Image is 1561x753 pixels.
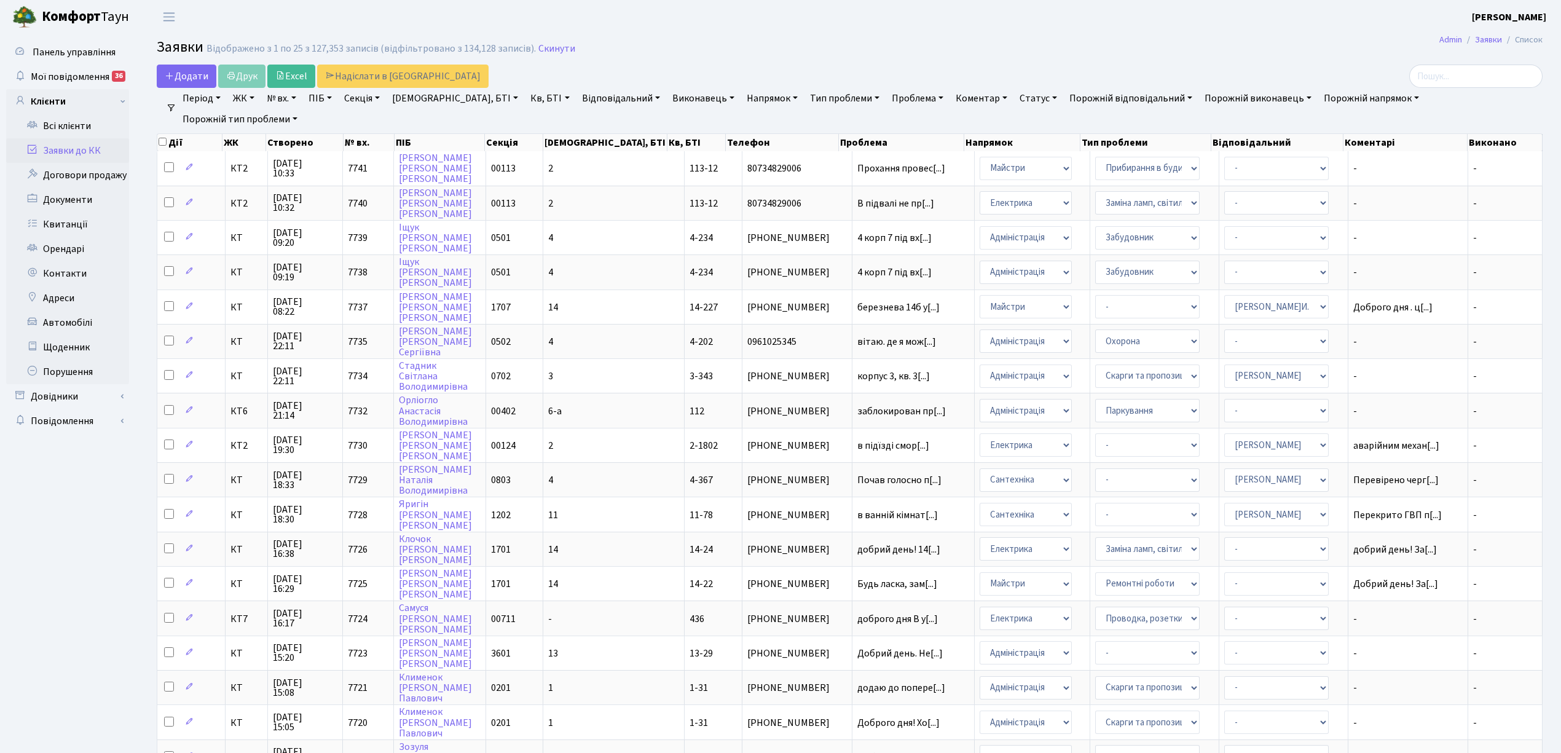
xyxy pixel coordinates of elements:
span: - [1473,473,1477,487]
span: КТ [230,337,262,347]
span: 7720 [348,716,368,730]
span: 00124 [491,439,516,452]
span: Доброго дня! Хо[...] [857,716,940,730]
span: додаю до попере[...] [857,681,945,695]
span: 7737 [348,301,368,314]
b: Комфорт [42,7,101,26]
span: 0803 [491,473,511,487]
a: Скинути [538,43,575,55]
span: Перевірено черг[...] [1353,473,1439,487]
span: [PHONE_NUMBER] [747,475,847,485]
span: 1701 [491,577,511,591]
span: березнева 14б у[...] [857,301,940,314]
span: добрий день! 14[...] [857,543,940,556]
span: Мої повідомлення [31,70,109,84]
span: [PHONE_NUMBER] [747,441,847,451]
span: [DATE] 08:22 [273,297,337,317]
span: 14 [548,543,558,556]
a: № вх. [262,88,301,109]
div: Відображено з 1 по 25 з 127,353 записів (відфільтровано з 134,128 записів). [206,43,536,55]
span: - [1353,406,1463,416]
a: Самуся[PERSON_NAME][PERSON_NAME] [399,602,472,636]
span: 1 [548,716,553,730]
span: в підїзді смор[...] [857,439,929,452]
span: - [1473,716,1477,730]
span: Добрий день! За[...] [1353,577,1438,591]
a: [PERSON_NAME][PERSON_NAME][PERSON_NAME] [399,186,472,221]
span: КТ [230,475,262,485]
span: 7741 [348,162,368,175]
a: Тип проблеми [805,88,884,109]
a: Іщук[PERSON_NAME][PERSON_NAME] [399,255,472,290]
a: Повідомлення [6,409,129,433]
a: Заявки до КК [6,138,129,163]
span: 00113 [491,197,516,210]
th: Кв, БТІ [667,134,726,151]
span: - [1353,233,1463,243]
span: Панель управління [33,45,116,59]
span: Почав голосно п[...] [857,473,942,487]
a: Admin [1439,33,1462,46]
span: 7725 [348,577,368,591]
span: доброго дня В у[...] [857,612,938,626]
span: [DATE] 10:33 [273,159,337,178]
span: 7734 [348,369,368,383]
a: [PERSON_NAME]НаталіяВолодимирівна [399,463,472,497]
a: Порожній виконавець [1200,88,1316,109]
th: Секція [485,134,543,151]
span: в ванній кімнат[...] [857,508,938,522]
span: 0501 [491,266,511,279]
span: КТ [230,545,262,554]
a: [PERSON_NAME][PERSON_NAME][PERSON_NAME] [399,151,472,186]
span: 4-367 [690,473,713,487]
a: Відповідальний [577,88,665,109]
span: 4-234 [690,266,713,279]
span: Добрий день. Не[...] [857,647,943,660]
a: ОрліоглоАнастасіяВолодимирівна [399,394,468,428]
span: 0961025345 [747,337,847,347]
span: 7732 [348,404,368,418]
a: Напрямок [742,88,803,109]
span: 1707 [491,301,511,314]
a: Іщук[PERSON_NAME][PERSON_NAME] [399,221,472,255]
span: КТ7 [230,614,262,624]
span: - [1353,683,1463,693]
span: [PHONE_NUMBER] [747,683,847,693]
a: Адреси [6,286,129,310]
span: 0201 [491,716,511,730]
span: - [1473,577,1477,591]
span: - [1353,164,1463,173]
span: 7729 [348,473,368,487]
span: КТ2 [230,164,262,173]
span: 13-29 [690,647,713,660]
span: 0501 [491,231,511,245]
span: 4 [548,266,553,279]
span: 80734829006 [747,199,847,208]
a: [PERSON_NAME][PERSON_NAME]Сергіївна [399,325,472,359]
span: - [1473,197,1477,210]
a: Клименок[PERSON_NAME]Павлович [399,706,472,740]
button: Переключити навігацію [154,7,184,27]
span: 7728 [348,508,368,522]
span: 7739 [348,231,368,245]
a: Виконавець [667,88,739,109]
span: [DATE] 15:08 [273,678,337,698]
span: 4 корп 7 під вх[...] [857,231,932,245]
a: Період [178,88,226,109]
span: 11-78 [690,508,713,522]
b: [PERSON_NAME] [1472,10,1546,24]
span: 13 [548,647,558,660]
span: - [1473,301,1477,314]
span: [DATE] 09:20 [273,228,337,248]
span: [PHONE_NUMBER] [747,649,847,658]
th: Проблема [839,134,964,151]
span: 7721 [348,681,368,695]
span: [PHONE_NUMBER] [747,267,847,277]
span: Таун [42,7,129,28]
a: [PERSON_NAME][PERSON_NAME][PERSON_NAME] [399,636,472,671]
a: Порожній тип проблеми [178,109,302,130]
span: 6-а [548,404,562,418]
span: Перекрито ГВП п[...] [1353,508,1442,522]
span: заблокирован пр[...] [857,404,946,418]
a: Додати [157,65,216,88]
